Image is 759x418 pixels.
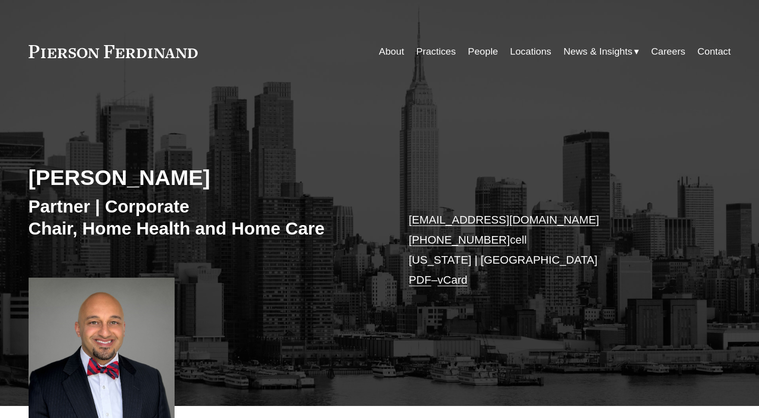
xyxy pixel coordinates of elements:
[379,42,404,61] a: About
[409,274,431,286] a: PDF
[29,164,380,190] h2: [PERSON_NAME]
[29,195,380,239] h3: Partner | Corporate Chair, Home Health and Home Care
[416,42,456,61] a: Practices
[409,214,599,226] a: [EMAIL_ADDRESS][DOMAIN_NAME]
[651,42,685,61] a: Careers
[409,234,510,246] a: [PHONE_NUMBER]
[563,43,633,61] span: News & Insights
[437,274,468,286] a: vCard
[563,42,639,61] a: folder dropdown
[697,42,730,61] a: Contact
[409,210,701,291] p: cell [US_STATE] | [GEOGRAPHIC_DATA] –
[510,42,551,61] a: Locations
[468,42,498,61] a: People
